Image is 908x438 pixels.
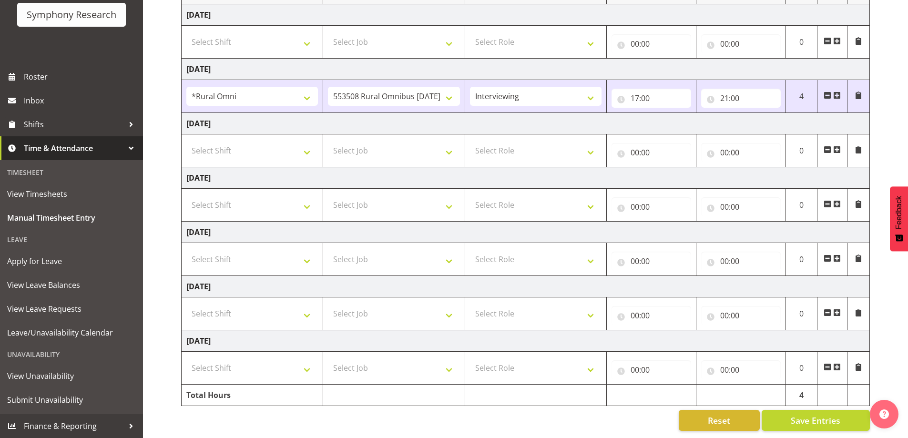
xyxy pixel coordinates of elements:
[7,369,136,383] span: View Unavailability
[182,113,870,134] td: [DATE]
[2,249,141,273] a: Apply for Leave
[7,302,136,316] span: View Leave Requests
[2,206,141,230] a: Manual Timesheet Entry
[2,321,141,345] a: Leave/Unavailability Calendar
[182,4,870,26] td: [DATE]
[24,93,138,108] span: Inbox
[2,388,141,412] a: Submit Unavailability
[786,297,817,330] td: 0
[2,364,141,388] a: View Unavailability
[182,59,870,80] td: [DATE]
[612,34,691,53] input: Click to select...
[24,70,138,84] span: Roster
[786,385,817,406] td: 4
[7,254,136,268] span: Apply for Leave
[182,167,870,189] td: [DATE]
[2,230,141,249] div: Leave
[791,414,840,427] span: Save Entries
[182,385,323,406] td: Total Hours
[708,414,730,427] span: Reset
[182,330,870,352] td: [DATE]
[7,393,136,407] span: Submit Unavailability
[27,8,116,22] div: Symphony Research
[701,34,781,53] input: Click to select...
[612,89,691,108] input: Click to select...
[612,197,691,216] input: Click to select...
[762,410,870,431] button: Save Entries
[701,143,781,162] input: Click to select...
[182,222,870,243] td: [DATE]
[879,409,889,419] img: help-xxl-2.png
[182,276,870,297] td: [DATE]
[7,211,136,225] span: Manual Timesheet Entry
[701,360,781,379] input: Click to select...
[786,189,817,222] td: 0
[890,186,908,251] button: Feedback - Show survey
[786,26,817,59] td: 0
[7,187,136,201] span: View Timesheets
[786,243,817,276] td: 0
[7,278,136,292] span: View Leave Balances
[786,134,817,167] td: 0
[24,419,124,433] span: Finance & Reporting
[24,117,124,132] span: Shifts
[2,163,141,182] div: Timesheet
[701,197,781,216] input: Click to select...
[2,182,141,206] a: View Timesheets
[7,326,136,340] span: Leave/Unavailability Calendar
[24,141,124,155] span: Time & Attendance
[786,352,817,385] td: 0
[701,89,781,108] input: Click to select...
[612,143,691,162] input: Click to select...
[612,306,691,325] input: Click to select...
[2,345,141,364] div: Unavailability
[701,306,781,325] input: Click to select...
[701,252,781,271] input: Click to select...
[612,360,691,379] input: Click to select...
[679,410,760,431] button: Reset
[2,273,141,297] a: View Leave Balances
[612,252,691,271] input: Click to select...
[895,196,903,229] span: Feedback
[2,297,141,321] a: View Leave Requests
[786,80,817,113] td: 4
